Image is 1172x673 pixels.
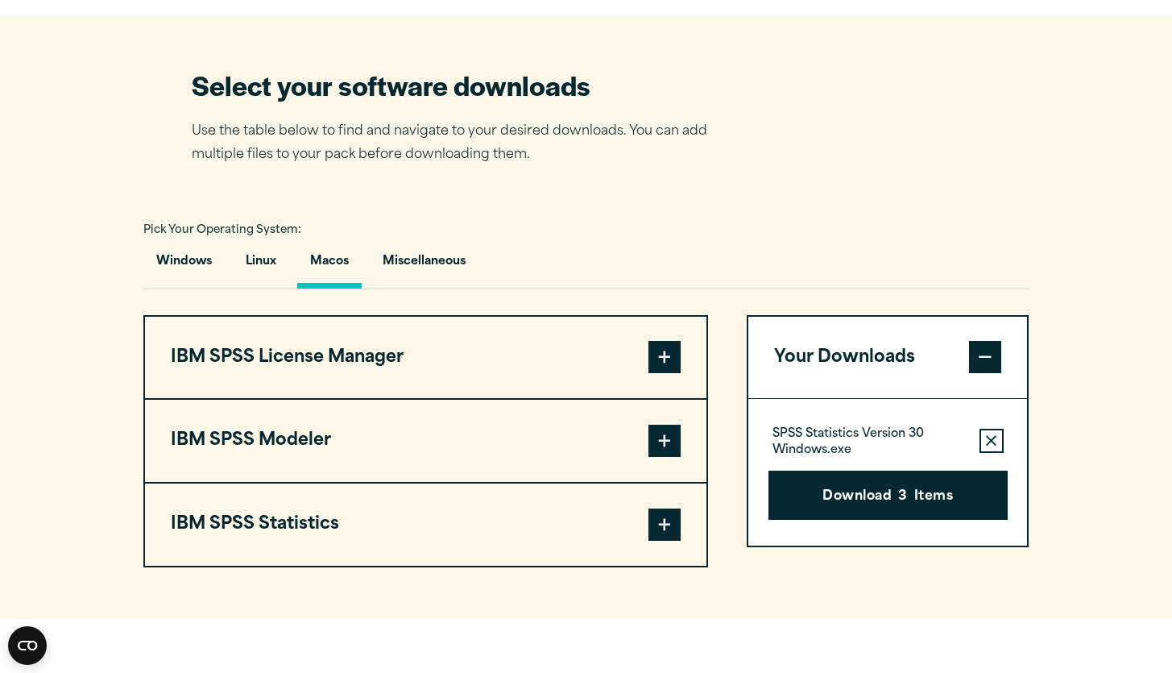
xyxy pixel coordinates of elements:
[192,120,731,167] p: Use the table below to find and navigate to your desired downloads. You can add multiple files to...
[145,484,706,566] button: IBM SPSS Statistics
[143,243,225,289] button: Windows
[297,243,362,289] button: Macos
[370,243,478,289] button: Miscellaneous
[768,471,1008,521] button: Download3Items
[143,225,301,235] span: Pick Your Operating System:
[748,398,1028,546] div: Your Downloads
[748,317,1028,399] button: Your Downloads
[233,243,289,289] button: Linux
[145,400,706,482] button: IBM SPSS Modeler
[898,487,907,508] span: 3
[145,317,706,399] button: IBM SPSS License Manager
[772,426,967,459] p: SPSS Statistics Version 30 Windows.exe
[192,67,731,103] h2: Select your software downloads
[8,626,47,665] button: Open CMP widget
